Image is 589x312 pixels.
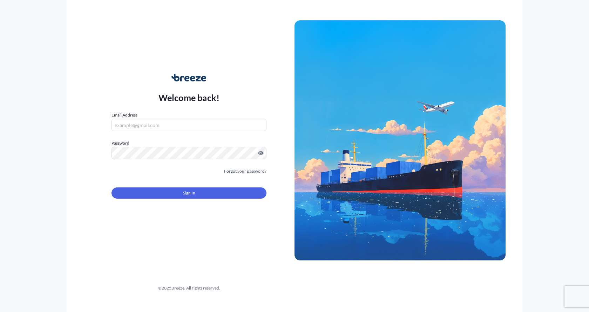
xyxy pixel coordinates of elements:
[111,140,266,147] label: Password
[111,187,266,199] button: Sign In
[111,119,266,131] input: example@gmail.com
[294,20,506,260] img: Ship illustration
[224,168,266,175] a: Forgot your password?
[83,285,294,292] div: © 2025 Breeze. All rights reserved.
[111,112,137,119] label: Email Address
[258,150,264,156] button: Show password
[158,92,220,103] p: Welcome back!
[183,190,195,197] span: Sign In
